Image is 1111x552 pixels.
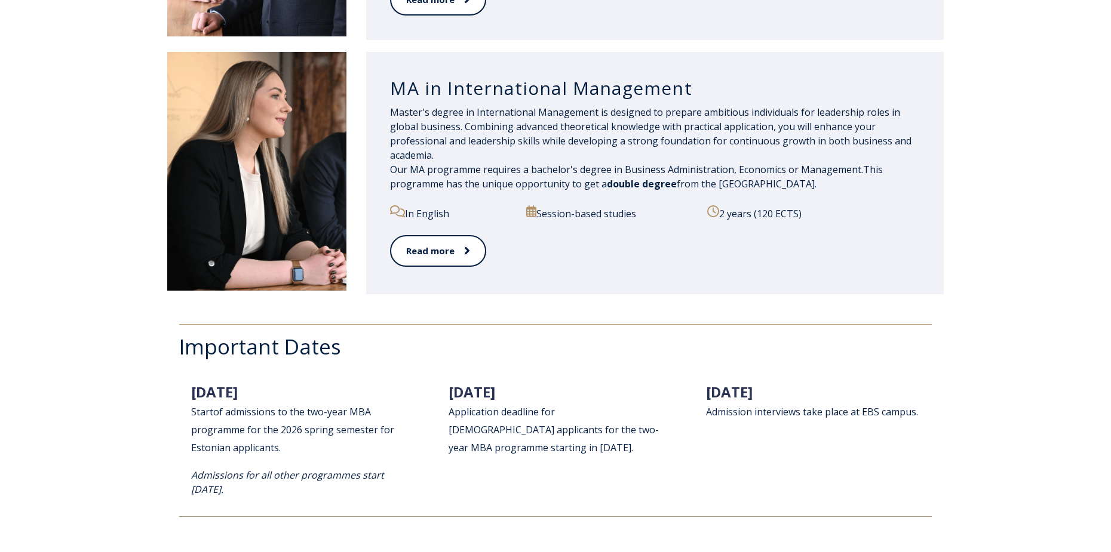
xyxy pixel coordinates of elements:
[607,177,677,190] span: double degree
[449,405,659,454] span: Application deadline for [DEMOGRAPHIC_DATA] applicants for the two-year MBA programme starting in...
[213,405,299,418] span: of admissions to th
[191,382,238,402] span: [DATE]
[706,405,783,418] span: Admission intervi
[706,382,753,402] span: [DATE]
[167,52,346,291] img: DSC_1907
[526,205,693,221] p: Session-based studies
[390,235,486,267] a: Read more
[783,405,918,418] span: ews take place at EBS campus.
[390,77,920,100] h3: MA in International Management
[707,205,920,221] p: 2 years (120 ECTS)
[390,163,883,190] span: This programme has the unique opportunity to get a from the [GEOGRAPHIC_DATA].
[390,163,863,176] span: Our MA programme requires a bachelor's degree in Business Administration, Economics or Management.
[390,106,911,162] span: Master's degree in International Management is designed to prepare ambitious individuals for lead...
[390,205,512,221] p: In English
[191,405,213,418] span: Start
[449,382,495,402] span: [DATE]
[191,468,384,496] i: Admissions for all other programmes start [DATE].
[179,332,341,360] span: Important Dates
